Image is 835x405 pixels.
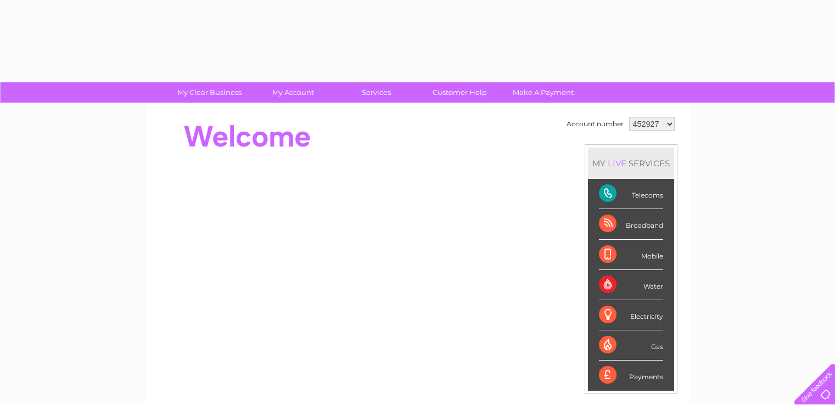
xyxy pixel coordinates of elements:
[606,158,629,168] div: LIVE
[588,148,674,179] div: MY SERVICES
[599,300,663,330] div: Electricity
[164,82,255,103] a: My Clear Business
[564,115,626,133] td: Account number
[414,82,505,103] a: Customer Help
[498,82,589,103] a: Make A Payment
[599,179,663,209] div: Telecoms
[599,270,663,300] div: Water
[599,209,663,239] div: Broadband
[599,240,663,270] div: Mobile
[599,361,663,390] div: Payments
[331,82,422,103] a: Services
[248,82,338,103] a: My Account
[599,330,663,361] div: Gas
